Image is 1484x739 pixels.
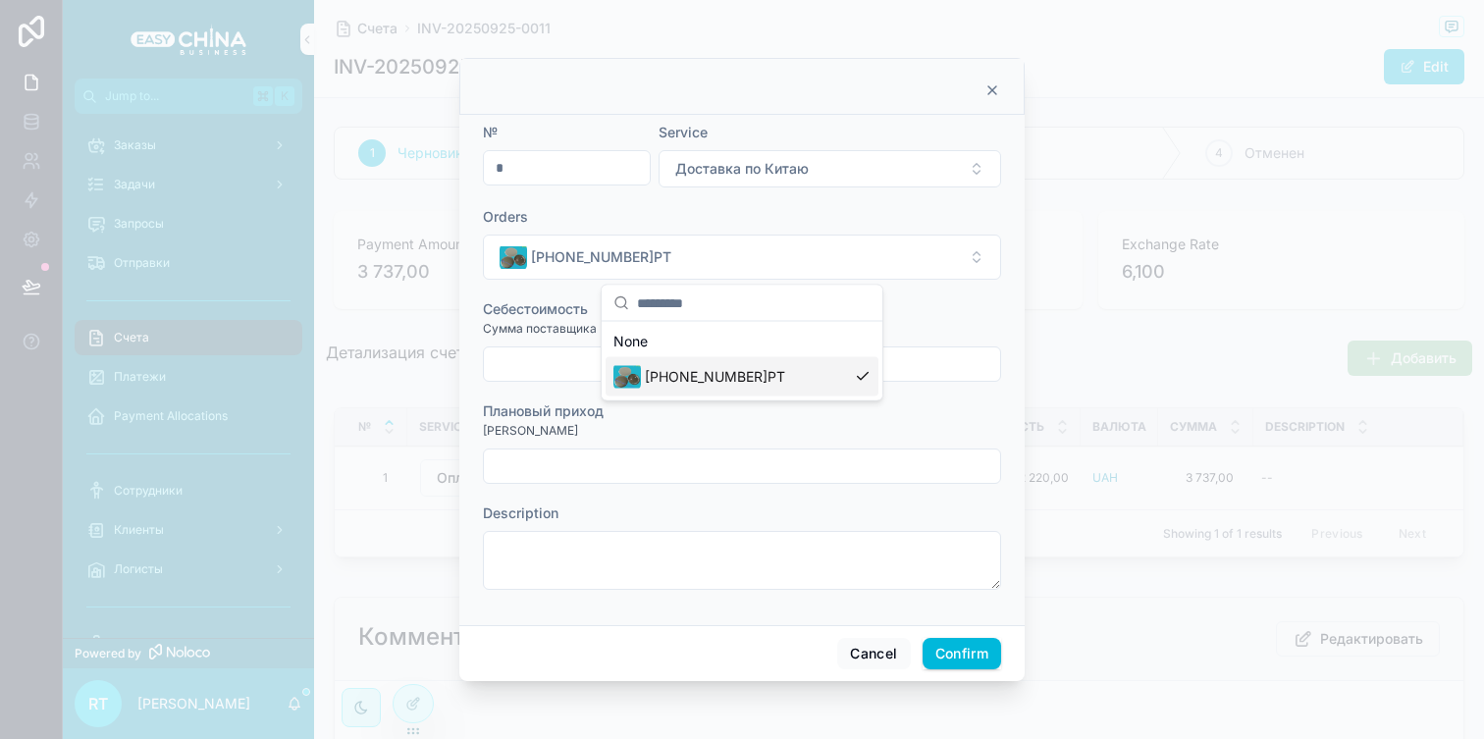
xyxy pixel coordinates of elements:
[602,322,882,400] div: Suggestions
[659,124,708,140] span: Service
[531,247,671,267] span: [PHONE_NUMBER]РТ
[483,423,578,439] span: [PERSON_NAME]
[837,638,910,669] button: Cancel
[483,402,604,419] span: Плановый приход
[483,321,597,337] span: Сумма поставщика
[483,300,588,317] span: Себестоимость
[483,504,558,521] span: Description
[923,638,1001,669] button: Confirm
[483,124,498,140] span: №
[483,235,1001,280] button: Select Button
[645,367,785,387] span: [PHONE_NUMBER]РТ
[606,326,878,357] div: None
[675,159,809,179] span: Доставка по Китаю
[483,208,528,225] span: Orders
[659,150,1001,187] button: Select Button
